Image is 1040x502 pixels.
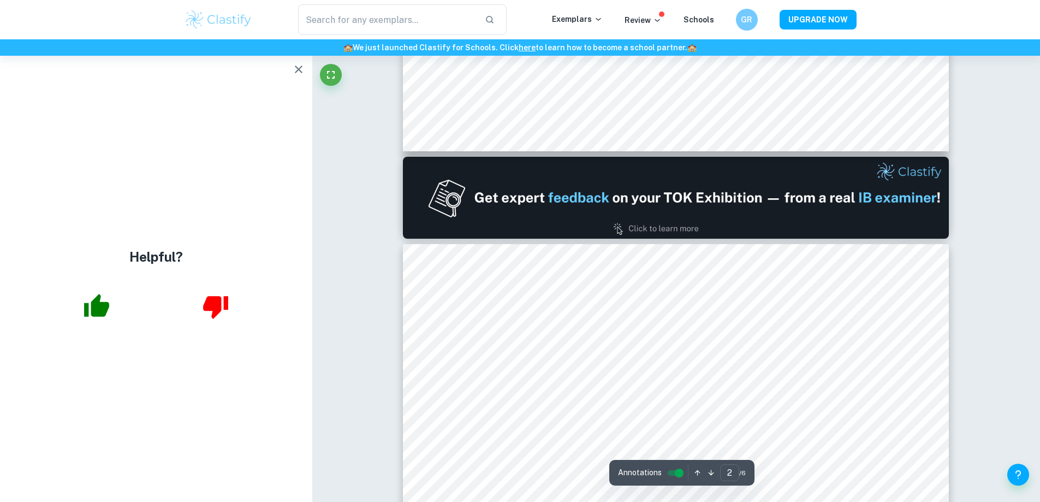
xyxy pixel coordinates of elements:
span: 🏫 [343,43,353,52]
h6: GR [740,14,753,26]
span: 🏫 [687,43,697,52]
img: Clastify logo [184,9,253,31]
button: UPGRADE NOW [780,10,857,29]
button: Help and Feedback [1007,464,1029,486]
span: / 6 [739,468,746,478]
a: here [519,43,536,52]
p: Review [625,14,662,26]
button: Fullscreen [320,64,342,86]
input: Search for any exemplars... [298,4,477,35]
span: Annotations [618,467,662,479]
button: GR [736,9,758,31]
a: Schools [684,15,714,24]
p: Exemplars [552,13,603,25]
h4: Helpful? [129,247,183,267]
h6: We just launched Clastify for Schools. Click to learn how to become a school partner. [2,42,1038,54]
img: Ad [403,157,949,239]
